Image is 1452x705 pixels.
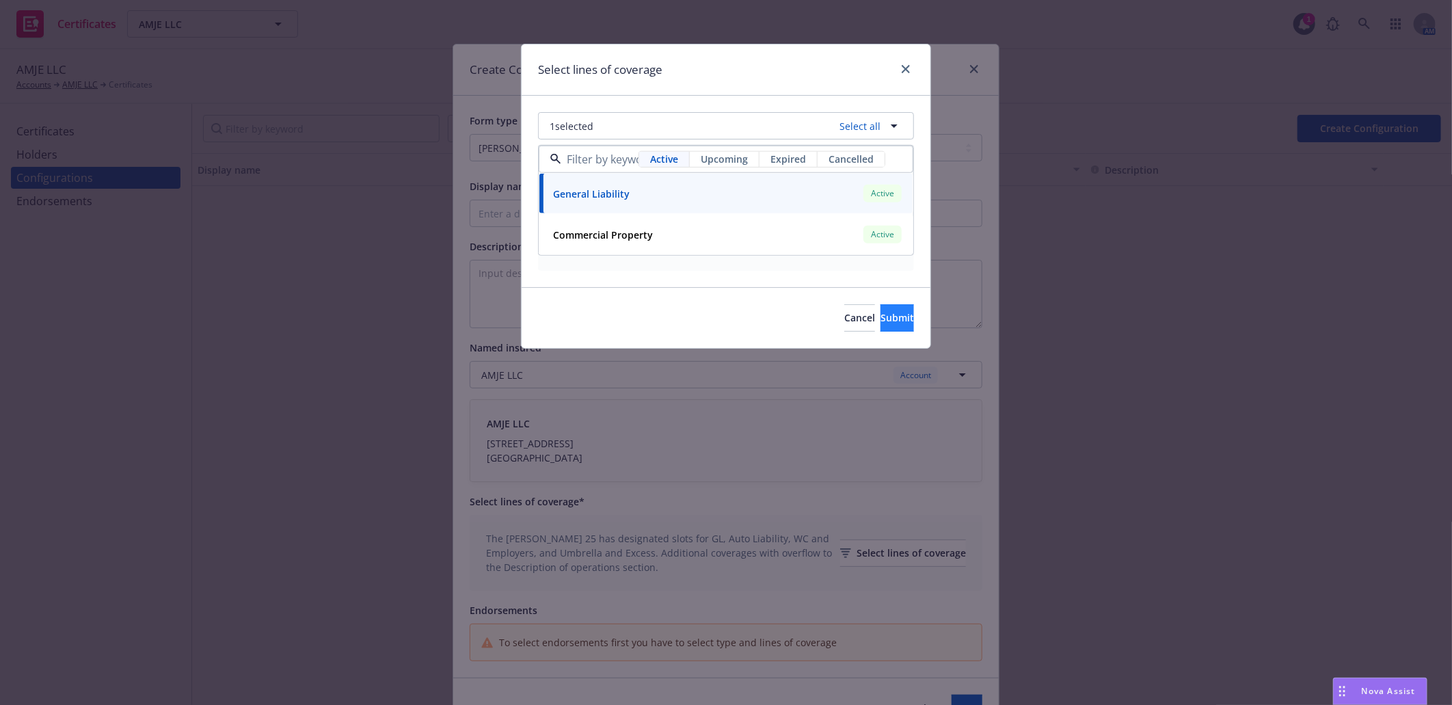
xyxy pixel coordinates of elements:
[880,311,914,324] span: Submit
[829,152,874,166] span: Cancelled
[898,61,914,77] a: close
[869,187,896,200] span: Active
[869,228,896,241] span: Active
[834,119,880,133] a: Select all
[650,152,678,166] span: Active
[538,61,662,79] h1: Select lines of coverage
[1334,678,1351,704] div: Drag to move
[538,112,914,139] button: 1selectedSelect all
[1333,678,1427,705] button: Nova Assist
[561,151,638,168] input: Filter by keyword
[553,228,653,241] strong: Commercial Property
[880,304,914,332] button: Submit
[1362,685,1416,697] span: Nova Assist
[701,152,748,166] span: Upcoming
[770,152,806,166] span: Expired
[553,187,630,200] strong: General Liability
[844,304,875,332] button: Cancel
[550,119,593,133] span: 1 selected
[844,311,875,324] span: Cancel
